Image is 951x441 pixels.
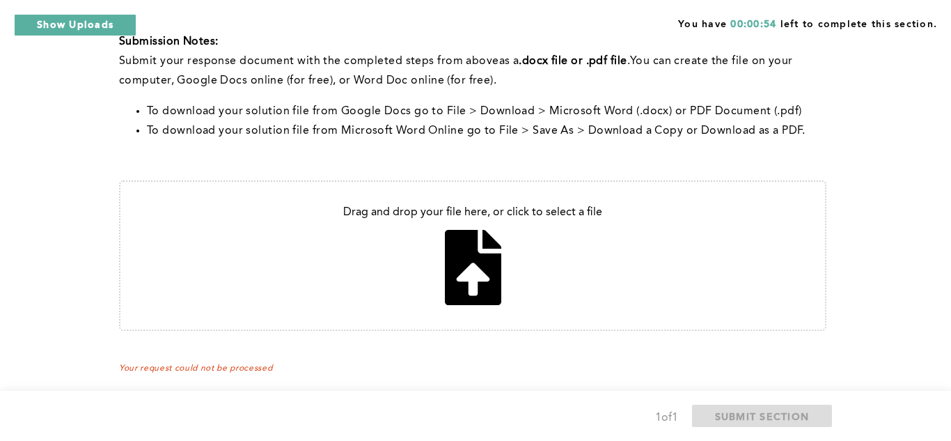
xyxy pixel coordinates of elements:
strong: .docx file or .pdf file [519,56,627,67]
span: SUBMIT SECTION [715,410,810,423]
li: To download your solution file from Google Docs go to File > Download > Microsoft Word (.docx) or... [147,102,826,121]
span: 00:00:54 [730,20,776,29]
span: as a [499,56,519,67]
button: SUBMIT SECTION [692,405,833,427]
li: To download your solution file from Microsoft Word Online go to File > Save As > Download a Copy ... [147,121,826,141]
span: Submit your response document [119,56,297,67]
span: Your request could not be processed [119,364,272,373]
strong: Submission Notes: [119,36,218,47]
div: 1 of 1 [655,408,678,428]
p: with the completed steps from above You can create the file on your computer, Google Docs online ... [119,52,826,91]
button: Show Uploads [14,14,136,36]
span: You have left to complete this section. [678,14,937,31]
span: . [627,56,630,67]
